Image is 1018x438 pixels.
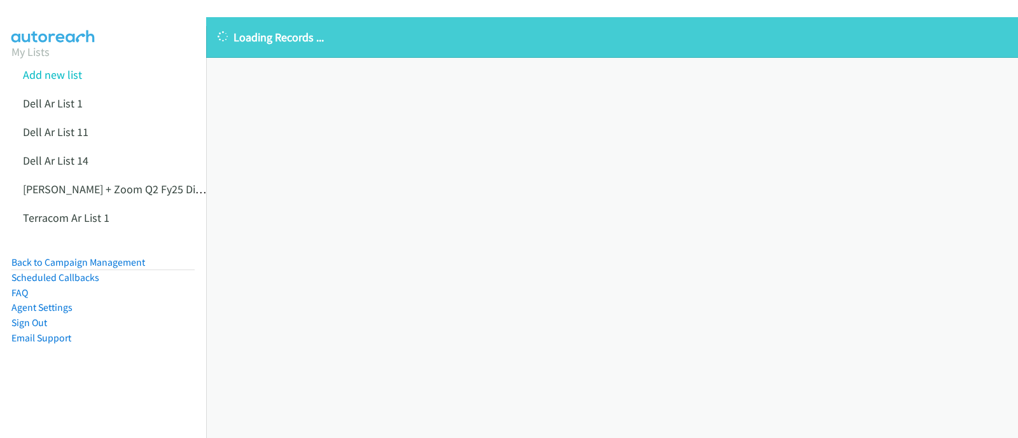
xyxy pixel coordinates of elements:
a: FAQ [11,287,28,299]
a: [PERSON_NAME] + Zoom Q2 Fy25 Digital Phone Asean [23,182,282,196]
a: Add new list [23,67,82,82]
a: Scheduled Callbacks [11,271,99,284]
a: Email Support [11,332,71,344]
a: My Lists [11,44,50,59]
a: Dell Ar List 1 [23,96,83,111]
a: Terracom Ar List 1 [23,210,109,225]
a: Back to Campaign Management [11,256,145,268]
a: Agent Settings [11,301,73,313]
a: Dell Ar List 11 [23,125,88,139]
a: Dell Ar List 14 [23,153,88,168]
a: Sign Out [11,317,47,329]
p: Loading Records ... [218,29,1007,46]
